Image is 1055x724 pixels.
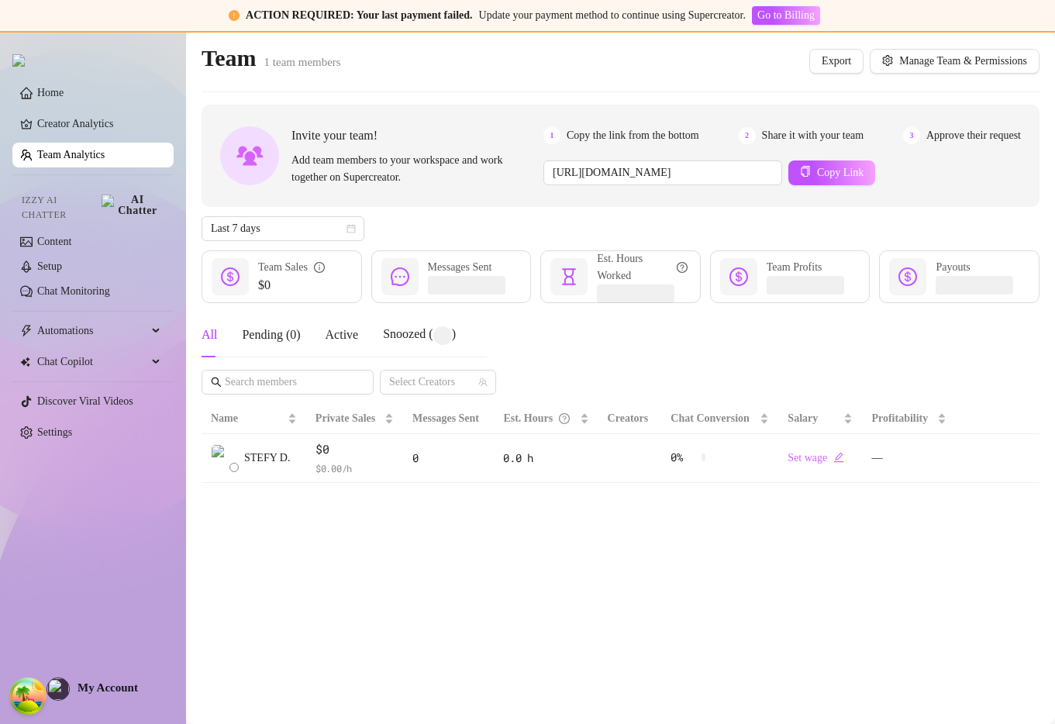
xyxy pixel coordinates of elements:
[809,49,864,74] button: Export
[346,224,356,233] span: calendar
[291,126,543,145] span: Invite your team!
[225,374,352,391] input: Search members
[20,357,30,367] img: Chat Copilot
[677,250,688,284] span: question-circle
[903,127,920,144] span: 3
[37,319,147,343] span: Automations
[598,404,662,434] th: Creators
[788,452,844,464] a: Set wageedit
[412,412,479,424] span: Messages Sent
[47,678,69,700] img: profilePics%2Fqht6QgC3YSM5nHrYR1G2uRKaphB3.jpeg
[202,326,217,344] div: All
[882,55,893,66] span: setting
[936,261,970,273] span: Payouts
[258,276,325,295] span: $0
[567,127,699,144] span: Copy the link from the bottom
[671,412,750,424] span: Chat Conversion
[314,259,325,276] span: info-circle
[729,267,748,286] span: dollar-circle
[258,259,325,276] div: Team Sales
[242,326,300,344] div: Pending ( 0 )
[503,450,588,467] div: 0.0 h
[559,410,570,427] span: question-circle
[326,328,359,341] span: Active
[671,449,695,466] span: 0 %
[479,9,746,21] span: Update your payment method to continue using Supercreator.
[833,452,844,463] span: edit
[20,325,33,337] span: thunderbolt
[244,450,290,467] span: STEFY D.
[428,261,492,273] span: Messages Sent
[597,250,688,284] div: Est. Hours Worked
[37,149,105,160] a: Team Analytics
[37,285,110,297] a: Chat Monitoring
[757,9,815,22] span: Go to Billing
[739,127,756,144] span: 2
[211,377,222,388] span: search
[211,217,355,240] span: Last 7 days
[37,236,71,247] a: Content
[12,54,25,67] img: logo.svg
[478,378,488,387] span: team
[788,412,818,424] span: Salary
[37,260,62,272] a: Setup
[315,412,375,424] span: Private Sales
[221,267,240,286] span: dollar-circle
[202,404,306,434] th: Name
[37,87,64,98] a: Home
[12,681,43,712] button: Open Tanstack query devtools
[503,410,576,427] div: Est. Hours
[37,426,72,438] a: Settings
[37,350,147,374] span: Chat Copilot
[102,195,161,216] img: AI Chatter
[264,56,341,68] span: 1 team members
[202,43,341,73] h2: Team
[37,395,133,407] a: Discover Viral Videos
[212,445,237,471] img: STEFY DVA
[822,55,851,67] span: Export
[926,127,1021,144] span: Approve their request
[762,127,864,144] span: Share it with your team
[800,166,811,177] span: copy
[560,267,578,286] span: hourglass
[899,55,1027,67] span: Manage Team & Permissions
[78,681,138,694] span: My Account
[315,440,394,459] span: $0
[543,127,560,144] span: 1
[391,267,409,286] span: message
[752,9,820,21] a: Go to Billing
[870,49,1039,74] button: Manage Team & Permissions
[246,9,472,21] strong: ACTION REQUIRED: Your last payment failed.
[898,267,917,286] span: dollar-circle
[767,261,822,273] span: Team Profits
[315,460,394,476] span: $ 0.00 /h
[211,410,284,427] span: Name
[871,412,928,424] span: Profitability
[862,434,955,483] td: —
[788,160,875,185] button: Copy Link
[817,167,864,179] span: Copy Link
[22,193,95,222] span: Izzy AI Chatter
[412,450,484,467] div: 0
[291,152,537,186] span: Add team members to your workspace and work together on Supercreator.
[383,327,456,340] span: Snoozed ( )
[229,10,240,21] span: exclamation-circle
[752,6,820,25] button: Go to Billing
[37,112,161,136] a: Creator Analytics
